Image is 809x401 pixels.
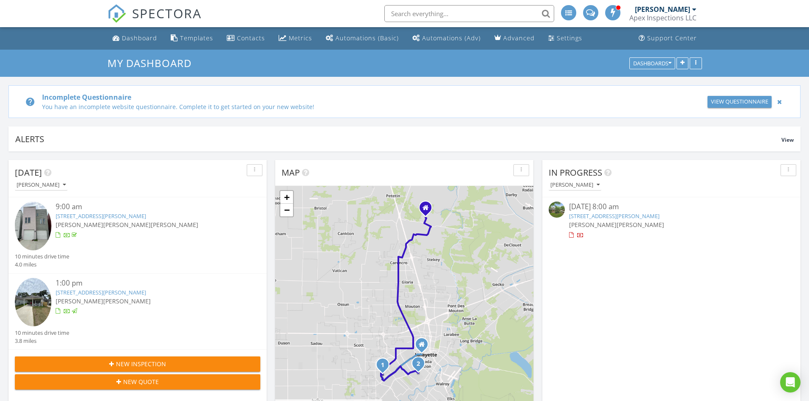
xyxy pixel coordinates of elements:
[25,97,35,107] i: help
[15,278,260,345] a: 1:00 pm [STREET_ADDRESS][PERSON_NAME] [PERSON_NAME][PERSON_NAME] 10 minutes drive time 3.8 miles
[107,11,202,29] a: SPECTORA
[15,337,69,345] div: 3.8 miles
[409,31,484,46] a: Automations (Advanced)
[107,56,199,70] a: My Dashboard
[491,31,538,46] a: Advanced
[151,221,198,229] span: [PERSON_NAME]
[708,96,772,108] a: View Questionnaire
[15,356,260,372] button: New Inspection
[116,359,166,368] span: New Inspection
[711,98,768,106] div: View Questionnaire
[282,167,300,178] span: Map
[42,102,660,111] div: You have an incomplete website questionnaire. Complete it to get started on your new website!
[633,60,671,66] div: Dashboards
[15,252,69,261] div: 10 minutes drive time
[569,212,660,220] a: [STREET_ADDRESS][PERSON_NAME]
[549,202,794,239] a: [DATE] 8:00 am [STREET_ADDRESS][PERSON_NAME] [PERSON_NAME][PERSON_NAME]
[103,221,151,229] span: [PERSON_NAME]
[15,202,260,269] a: 9:00 am [STREET_ADDRESS][PERSON_NAME] [PERSON_NAME][PERSON_NAME][PERSON_NAME] 10 minutes drive ti...
[781,136,794,143] span: View
[237,34,265,42] div: Contacts
[275,31,316,46] a: Metrics
[635,31,700,46] a: Support Center
[15,133,781,145] div: Alerts
[557,34,582,42] div: Settings
[383,365,388,370] div: 131 St Germaine Cir, Lafayette, LA 70506
[56,289,146,296] a: [STREET_ADDRESS][PERSON_NAME]
[223,31,268,46] a: Contacts
[180,34,213,42] div: Templates
[167,31,217,46] a: Templates
[422,344,427,349] div: 605 W Congress St, Lafayette LA 70501
[123,377,159,386] span: New Quote
[569,221,617,229] span: [PERSON_NAME]
[384,5,554,22] input: Search everything...
[289,34,312,42] div: Metrics
[56,212,146,220] a: [STREET_ADDRESS][PERSON_NAME]
[15,374,260,390] button: New Quote
[107,4,126,23] img: The Best Home Inspection Software - Spectora
[56,202,240,212] div: 9:00 am
[56,297,103,305] span: [PERSON_NAME]
[280,191,293,204] a: Zoom in
[503,34,535,42] div: Advanced
[545,31,586,46] a: Settings
[418,363,423,368] div: 146 Catherine St, Lafayette, LA 70503
[17,182,66,188] div: [PERSON_NAME]
[549,179,601,191] button: [PERSON_NAME]
[109,31,161,46] a: Dashboard
[280,204,293,216] a: Zoom out
[635,5,690,14] div: [PERSON_NAME]
[426,208,431,213] div: 411 Kilbourne Circle, Carencro LA 70520
[549,167,602,178] span: In Progress
[629,14,696,22] div: Apex Inspections LLC
[549,202,565,218] img: is6eabw1ftq62e0000000000.jpg
[550,182,600,188] div: [PERSON_NAME]
[629,57,675,69] button: Dashboards
[422,34,481,42] div: Automations (Adv)
[417,361,420,367] i: 2
[647,34,697,42] div: Support Center
[42,92,660,102] div: Incomplete Questionnaire
[15,261,69,269] div: 4.0 miles
[335,34,399,42] div: Automations (Basic)
[617,221,664,229] span: [PERSON_NAME]
[780,372,801,393] div: Open Intercom Messenger
[132,4,202,22] span: SPECTORA
[381,362,384,368] i: 1
[15,167,42,178] span: [DATE]
[15,202,51,250] img: 9354092%2Fcover_photos%2FMY0Aaj96NDUiYrxQ30Lc%2Fsmall.jpg
[15,179,68,191] button: [PERSON_NAME]
[569,202,774,212] div: [DATE] 8:00 am
[103,297,151,305] span: [PERSON_NAME]
[122,34,157,42] div: Dashboard
[15,329,69,337] div: 10 minutes drive time
[15,278,51,327] img: 9354837%2Fcover_photos%2FeOnAzrD0R9x4ux6wvXqt%2Fsmall.jpg
[56,221,103,229] span: [PERSON_NAME]
[56,278,240,289] div: 1:00 pm
[322,31,402,46] a: Automations (Basic)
